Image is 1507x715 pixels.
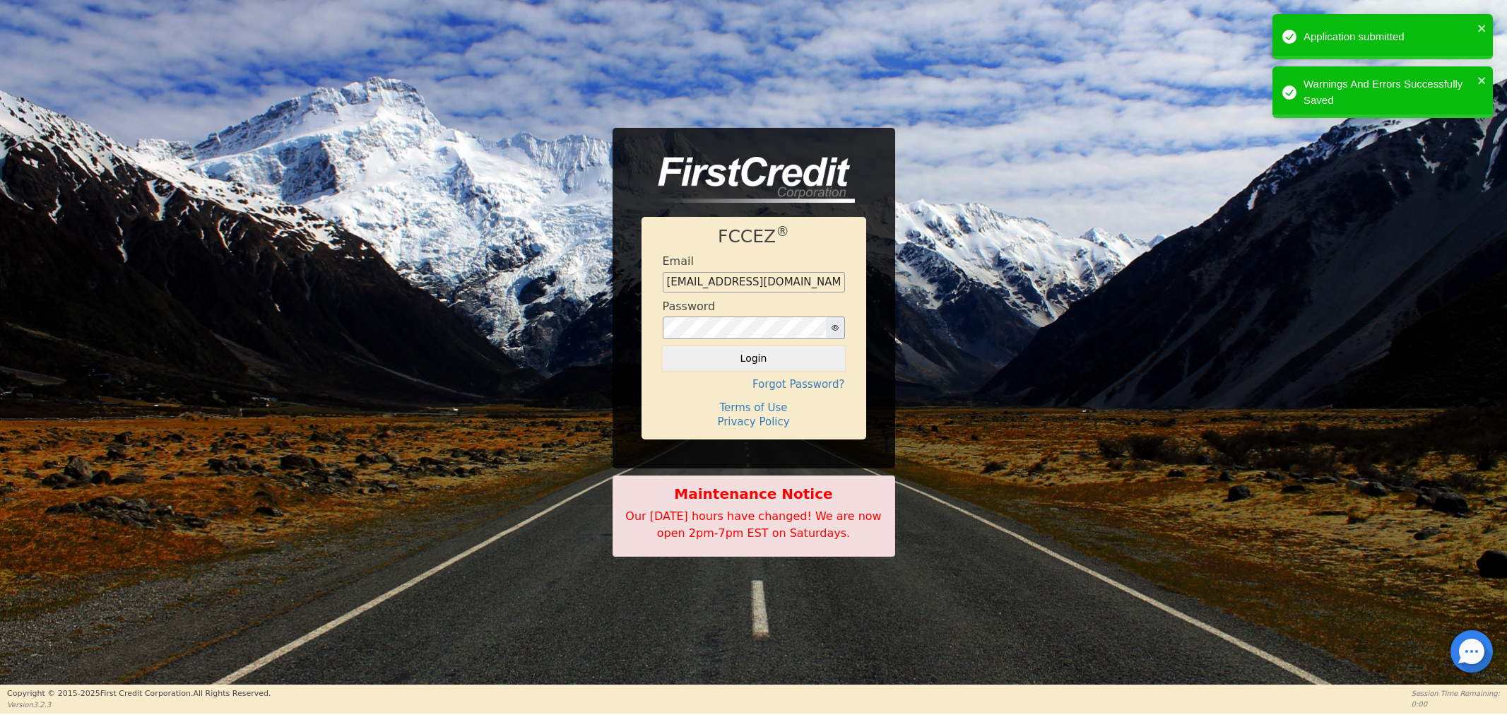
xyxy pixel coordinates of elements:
sup: ® [776,224,789,239]
p: Session Time Remaining: [1412,688,1500,699]
h4: Password [663,300,716,313]
input: Enter email [663,272,845,293]
button: close [1477,72,1487,88]
p: Version 3.2.3 [7,699,271,710]
span: Our [DATE] hours have changed! We are now open 2pm-7pm EST on Saturdays. [625,509,881,540]
h4: Privacy Policy [663,415,845,428]
span: All Rights Reserved. [193,689,271,698]
h1: FCCEZ [663,226,845,247]
p: 0:00 [1412,699,1500,709]
div: Application submitted [1304,29,1473,45]
button: Login [663,346,845,370]
h4: Terms of Use [663,401,845,414]
input: password [663,317,827,339]
p: Copyright © 2015- 2025 First Credit Corporation. [7,688,271,700]
button: close [1477,20,1487,36]
h4: Forgot Password? [663,378,845,391]
b: Maintenance Notice [620,483,887,504]
img: logo-CMu_cnol.png [642,157,855,203]
div: Warnings And Errors Successfully Saved [1304,76,1473,108]
h4: Email [663,254,694,268]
